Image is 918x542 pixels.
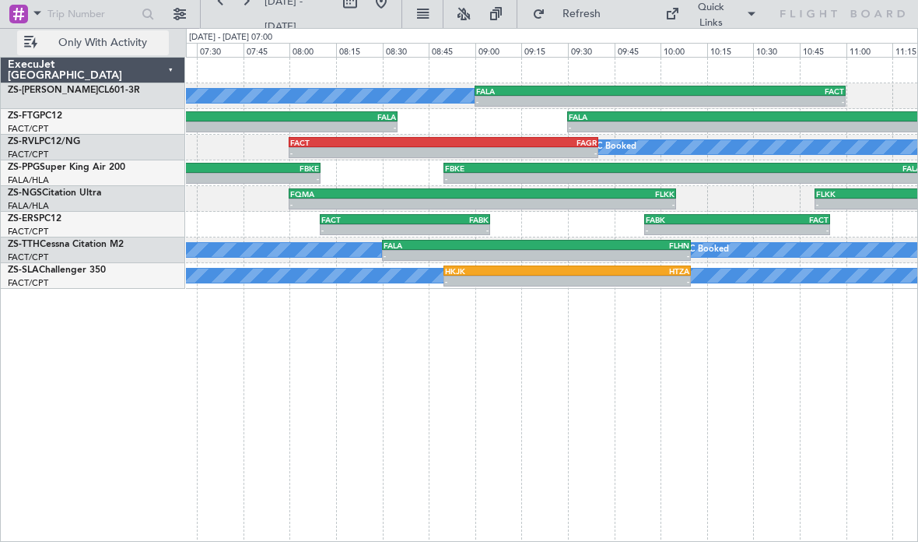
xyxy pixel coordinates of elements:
div: A/C Booked [587,135,636,159]
div: 10:30 [753,43,800,57]
div: - [537,251,690,260]
span: ZS-NGS [8,188,42,198]
div: FALA [235,112,396,121]
div: - [445,276,567,286]
div: 09:45 [615,43,661,57]
input: Trip Number [47,2,137,26]
div: FABK [646,215,737,224]
a: FACT/CPT [8,252,48,263]
div: 09:15 [521,43,568,57]
a: ZS-SLAChallenger 350 [8,266,106,275]
div: - [476,97,660,106]
div: FAGR [443,138,597,147]
span: ZS-SLA [8,266,39,275]
div: 09:30 [568,43,615,57]
span: ZS-RVL [8,137,39,146]
div: FALA [384,241,537,250]
div: - [445,174,683,183]
a: FALA/HLA [8,200,49,212]
div: FBKE [119,164,318,173]
a: ZS-PPGSuper King Air 200 [8,163,125,172]
a: ZS-TTHCessna Citation M2 [8,240,124,249]
span: ZS-[PERSON_NAME] [8,86,98,95]
div: FACT [738,215,829,224]
span: ZS-ERS [8,214,39,223]
div: - [384,251,537,260]
div: 10:45 [800,43,846,57]
div: - [738,225,829,234]
div: FACT [290,138,443,147]
div: - [321,225,405,234]
a: ZS-ERSPC12 [8,214,61,223]
span: ZS-TTH [8,240,40,249]
div: 07:45 [244,43,290,57]
div: - [646,225,737,234]
div: - [119,174,318,183]
div: [DATE] - [DATE] 07:00 [189,31,272,44]
a: ZS-RVLPC12/NG [8,137,80,146]
div: FALA [569,112,853,121]
div: FACT [660,86,844,96]
a: ZS-NGSCitation Ultra [8,188,101,198]
span: ZS-PPG [8,163,40,172]
div: 08:30 [383,43,429,57]
div: - [567,276,689,286]
a: FACT/CPT [8,226,48,238]
a: FALA/HLA [8,174,49,186]
div: - [290,148,443,157]
div: FBKE [445,164,683,173]
button: Quick Links [657,2,765,26]
div: - [290,199,482,209]
div: HKJK [445,266,567,276]
div: 08:15 [336,43,383,57]
div: - [405,225,489,234]
a: FACT/CPT [8,277,48,289]
div: A/C Booked [680,238,729,262]
span: Refresh [548,9,614,19]
span: ZS-FTG [8,111,40,121]
div: FLKK [482,189,674,199]
div: 10:15 [707,43,754,57]
div: - [235,122,396,132]
button: Only With Activity [17,30,169,55]
a: ZS-FTGPC12 [8,111,62,121]
a: ZS-[PERSON_NAME]CL601-3R [8,86,140,95]
div: 11:00 [846,43,893,57]
a: FACT/CPT [8,149,48,160]
div: 08:45 [429,43,475,57]
div: - [443,148,597,157]
div: 10:00 [660,43,707,57]
div: FLHN [537,241,690,250]
div: FQMA [290,189,482,199]
span: Only With Activity [40,37,164,48]
div: 07:30 [197,43,244,57]
div: HTZA [567,266,689,276]
div: 08:00 [289,43,336,57]
div: FACT [321,215,405,224]
button: Refresh [525,2,618,26]
div: FABK [405,215,489,224]
div: - [482,199,674,209]
div: - [569,122,853,132]
div: FALA [476,86,660,96]
a: FACT/CPT [8,123,48,135]
div: - [660,97,844,106]
div: 09:00 [475,43,522,57]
